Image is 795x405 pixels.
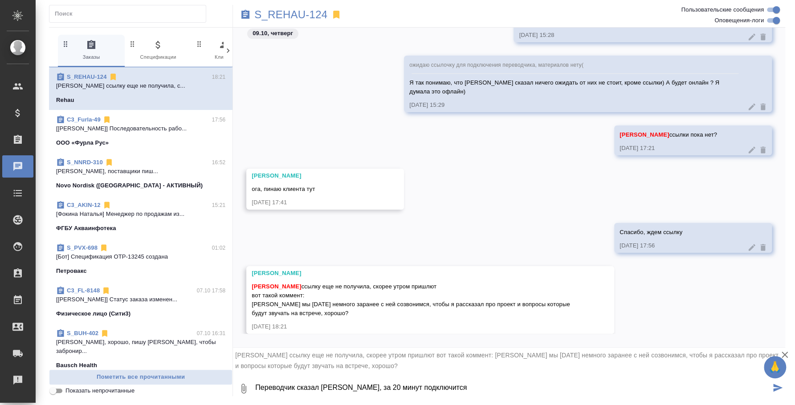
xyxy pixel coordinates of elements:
span: ожидаю ссылочку для подключения переводчика, материалов нету( [409,62,583,68]
a: S_BUH-402 [67,330,98,336]
p: [PERSON_NAME], хорошо, пишу [PERSON_NAME], чтобы забронир... [56,338,225,356]
p: ФГБУ Акваинфотека [56,224,116,233]
p: [[PERSON_NAME]] Последовательность рабо... [56,124,225,133]
p: 17:56 [212,115,226,124]
div: C3_FL-814807.10 17:58[[PERSON_NAME]] Статус заказа изменен...Физическое лицо (Сити3) [49,281,232,324]
svg: Зажми и перетащи, чтобы поменять порядок вкладок [195,40,204,48]
span: Пометить все прочитанными [54,372,228,382]
span: 🙏 [767,358,783,377]
div: S_NNRD-31016:52[PERSON_NAME], поставщики пиш...Novo Nordisk ([GEOGRAPHIC_DATA] - АКТИВНЫЙ) [49,153,232,195]
a: S_REHAU-124 [67,73,107,80]
span: ссылки пока нет? [620,131,717,138]
p: Novo Nordisk ([GEOGRAPHIC_DATA] - АКТИВНЫЙ) [56,181,203,190]
svg: Зажми и перетащи, чтобы поменять порядок вкладок [61,40,70,48]
a: S_PVX-698 [67,244,98,251]
div: [DATE] 17:21 [620,144,741,153]
button: Пометить все прочитанными [49,369,232,385]
div: [DATE] 18:21 [252,322,583,331]
span: ога, пинаю клиента тут [252,186,315,192]
a: C3_FL-8148 [67,287,100,294]
div: C3_Furla-4917:56[[PERSON_NAME]] Последовательность рабо...ООО «Фурла Рус» [49,110,232,153]
p: 18:21 [212,73,226,81]
p: 16:52 [212,158,226,167]
div: [DATE] 17:41 [252,198,373,207]
button: 🙏 [764,356,786,378]
p: [PERSON_NAME] ссылку еще не получила, с... [56,81,225,90]
p: Петровакс [56,267,87,275]
span: Я так понимаю, что [PERSON_NAME] сказал ничего ожидать от них не стоит, кроме ссылки) А будет онл... [409,79,721,95]
p: [Фокина Наталья] Менеджер по продажам из... [56,210,225,219]
span: Спецификации [128,40,188,61]
span: Заказы [61,40,121,61]
div: C3_AKIN-1215:21[Фокина Наталья] Менеджер по продажам из...ФГБУ Акваинфотека [49,195,232,238]
div: S_REHAU-12418:21[PERSON_NAME] ссылку еще не получила, с...Rehau [49,67,232,110]
div: S_PVX-69801:02[Бот] Спецификация OTP-13245 созданаПетровакс [49,238,232,281]
svg: Отписаться [102,201,111,210]
svg: Отписаться [109,73,118,81]
a: C3_AKIN-12 [67,202,101,208]
svg: Отписаться [100,329,109,338]
p: 01:02 [212,243,226,252]
p: [Бот] Спецификация OTP-13245 создана [56,252,225,261]
a: C3_Furla-49 [67,116,101,123]
span: Пользовательские сообщения [681,5,764,14]
div: [DATE] 17:56 [620,241,741,250]
p: 09.10, четверг [253,29,293,38]
p: 07.10 17:58 [197,286,226,295]
svg: Зажми и перетащи, чтобы поменять порядок вкладок [128,40,137,48]
p: [[PERSON_NAME]] Статус заказа изменен... [56,295,225,304]
p: ООО «Фурла Рус» [56,138,109,147]
div: [PERSON_NAME] [252,269,583,278]
div: [PERSON_NAME] [252,171,373,180]
span: [PERSON_NAME] [620,131,669,138]
p: Bausch Health [56,361,97,370]
span: Показать непрочитанные [65,386,135,395]
p: 15:21 [212,201,226,210]
span: [PERSON_NAME] ссылку еще не получила, скорее утром пришлют вот такой коммент: [PERSON_NAME] мы [D... [235,352,779,369]
div: S_BUH-40207.10 16:31[PERSON_NAME], хорошо, пишу [PERSON_NAME], чтобы забронир...Bausch Health [49,324,232,375]
p: Физическое лицо (Сити3) [56,309,130,318]
p: Rehau [56,96,74,105]
svg: Отписаться [102,115,111,124]
svg: Отписаться [102,286,110,295]
a: S_NNRD-310 [67,159,103,166]
a: S_REHAU-124 [254,10,327,19]
span: Клиенты [195,40,255,61]
svg: Отписаться [99,243,108,252]
span: ссылку еще не получила, скорее утром пришлют вот такой коммент: [PERSON_NAME] мы [DATE] немного з... [252,283,571,316]
p: [PERSON_NAME], поставщики пиш... [56,167,225,176]
p: 07.10 16:31 [197,329,226,338]
svg: Отписаться [105,158,114,167]
div: [DATE] 15:29 [409,101,741,109]
input: Поиск [55,8,206,20]
span: Оповещения-логи [714,16,764,25]
span: [PERSON_NAME] [252,283,301,290]
span: Спасибо, ждем ссылку [620,229,682,235]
